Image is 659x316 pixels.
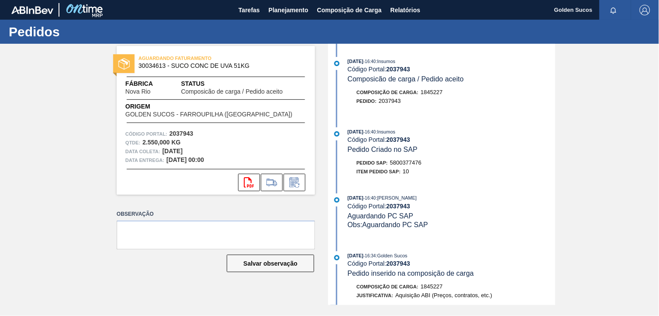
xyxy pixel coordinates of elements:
[386,136,410,143] strong: 2037943
[125,88,151,95] span: Nova Rio
[125,147,160,156] span: Data coleta:
[139,63,297,69] span: 30034613 - SUCO CONC DE UVA 51KG
[334,131,340,137] img: atual
[386,203,410,210] strong: 2037943
[125,130,167,138] span: Código Portal:
[125,156,164,165] span: Data entrega:
[117,208,315,221] label: Observação
[348,129,364,134] span: [DATE]
[317,5,382,15] span: Composição de Carga
[238,174,260,191] div: Abrir arquivo PDF
[379,98,401,104] span: 2037943
[125,102,306,111] span: Origem
[364,130,376,134] span: - 16:40
[376,59,395,64] span: : Insumos
[125,138,140,147] span: Qtde :
[166,156,204,163] strong: [DATE] 00:00
[348,146,418,153] span: Pedido Criado no SAP
[364,196,376,200] span: - 16:40
[357,284,419,289] span: Composição de Carga :
[284,174,305,191] div: Informar alteração no pedido
[357,160,388,165] span: Pedido SAP:
[348,66,555,73] div: Código Portal:
[181,88,283,95] span: Composicão de carga / Pedido aceito
[386,260,410,267] strong: 2037943
[348,212,413,220] span: Aguardando PC SAP
[181,79,306,88] span: Status
[11,6,53,14] img: TNhmsLtSVTkK8tSr43FrP2fwEKptu5GPRR3wAAAABJRU5ErkJggg==
[386,66,410,73] strong: 2037943
[348,221,428,228] span: Obs: Aguardando PC SAP
[421,283,443,290] span: 1845227
[357,293,393,298] span: Justificativa:
[395,292,493,298] span: Aquisição ABI (Preços, contratos, etc.)
[403,168,409,175] span: 10
[348,203,555,210] div: Código Portal:
[600,4,628,16] button: Notificações
[334,61,340,66] img: atual
[9,27,164,37] h1: Pedidos
[125,79,178,88] span: Fábrica
[139,54,261,63] span: AGUARDANDO FATURAMENTO
[640,5,650,15] img: Logout
[376,129,395,134] span: : Insumos
[364,253,376,258] span: - 16:34
[390,159,422,166] span: 5800377476
[239,5,260,15] span: Tarefas
[348,260,555,267] div: Código Portal:
[357,169,401,174] span: Item pedido SAP:
[334,197,340,203] img: atual
[348,59,364,64] span: [DATE]
[269,5,309,15] span: Planejamento
[348,253,364,258] span: [DATE]
[421,89,443,95] span: 1845227
[376,253,407,258] span: : Golden Sucos
[348,75,464,83] span: Composicão de carga / Pedido aceito
[125,111,292,118] span: GOLDEN SUCOS - FARROUPILHA ([GEOGRAPHIC_DATA])
[261,174,283,191] div: Ir para Composição de Carga
[227,255,314,272] button: Salvar observação
[170,130,194,137] strong: 2037943
[142,139,180,146] strong: 2.550,000 KG
[391,5,420,15] span: Relatórios
[118,58,130,70] img: status
[334,255,340,260] img: atual
[163,147,183,154] strong: [DATE]
[357,98,377,104] span: Pedido :
[376,195,417,200] span: : [PERSON_NAME]
[348,195,364,200] span: [DATE]
[364,59,376,64] span: - 16:40
[348,270,474,277] span: Pedido inserido na composição de carga
[348,136,555,143] div: Código Portal:
[357,90,419,95] span: Composição de Carga :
